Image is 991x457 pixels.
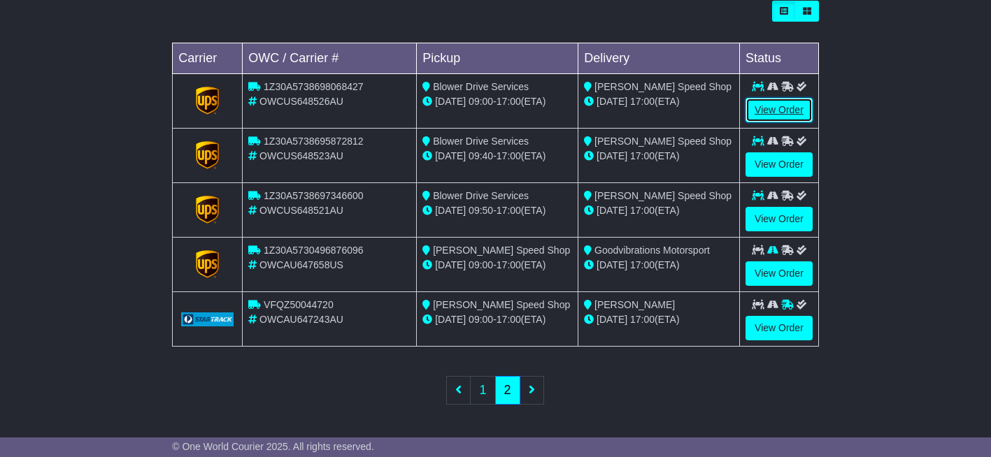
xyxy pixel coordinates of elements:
[422,94,572,109] div: - (ETA)
[259,96,343,107] span: OWCUS648526AU
[259,205,343,216] span: OWCUS648521AU
[264,299,334,310] span: VFQZ50044720
[584,149,734,164] div: (ETA)
[470,376,495,405] a: 1
[173,43,243,73] td: Carrier
[435,314,466,325] span: [DATE]
[196,87,220,115] img: GetCarrierServiceLogo
[469,205,493,216] span: 09:50
[196,141,220,169] img: GetCarrierServiceLogo
[422,203,572,218] div: - (ETA)
[584,203,734,218] div: (ETA)
[469,96,493,107] span: 09:00
[196,250,220,278] img: GetCarrierServiceLogo
[597,205,627,216] span: [DATE]
[594,190,732,201] span: [PERSON_NAME] Speed Shop
[435,205,466,216] span: [DATE]
[422,149,572,164] div: - (ETA)
[497,314,521,325] span: 17:00
[264,81,363,92] span: 1Z30A5738698068427
[497,96,521,107] span: 17:00
[469,314,493,325] span: 09:00
[422,258,572,273] div: - (ETA)
[495,376,520,405] a: 2
[584,94,734,109] div: (ETA)
[264,190,363,201] span: 1Z30A5738697346600
[746,152,813,177] a: View Order
[433,245,570,256] span: [PERSON_NAME] Speed Shop
[594,81,732,92] span: [PERSON_NAME] Speed Shop
[433,136,529,147] span: Blower Drive Services
[435,96,466,107] span: [DATE]
[497,150,521,161] span: 17:00
[630,259,655,270] span: 17:00
[196,196,220,224] img: GetCarrierServiceLogo
[578,43,740,73] td: Delivery
[740,43,819,73] td: Status
[594,136,732,147] span: [PERSON_NAME] Speed Shop
[594,299,675,310] span: [PERSON_NAME]
[746,207,813,231] a: View Order
[746,316,813,340] a: View Order
[497,205,521,216] span: 17:00
[243,43,417,73] td: OWC / Carrier #
[181,312,234,326] img: GetCarrierServiceLogo
[422,312,572,327] div: - (ETA)
[597,96,627,107] span: [DATE]
[433,299,570,310] span: [PERSON_NAME] Speed Shop
[469,150,493,161] span: 09:40
[594,245,710,256] span: Goodvibrations Motorsport
[630,205,655,216] span: 17:00
[497,259,521,270] span: 17:00
[597,314,627,325] span: [DATE]
[597,259,627,270] span: [DATE]
[259,259,343,270] span: OWCAU647658US
[746,261,813,286] a: View Order
[264,136,363,147] span: 1Z30A5738695872812
[630,314,655,325] span: 17:00
[630,96,655,107] span: 17:00
[433,81,529,92] span: Blower Drive Services
[264,245,363,256] span: 1Z30A5730496876096
[259,314,343,325] span: OWCAU647243AU
[746,98,813,122] a: View Order
[469,259,493,270] span: 09:00
[435,150,466,161] span: [DATE]
[259,150,343,161] span: OWCUS648523AU
[584,258,734,273] div: (ETA)
[584,312,734,327] div: (ETA)
[172,441,374,452] span: © One World Courier 2025. All rights reserved.
[417,43,578,73] td: Pickup
[630,150,655,161] span: 17:00
[433,190,529,201] span: Blower Drive Services
[597,150,627,161] span: [DATE]
[435,259,466,270] span: [DATE]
